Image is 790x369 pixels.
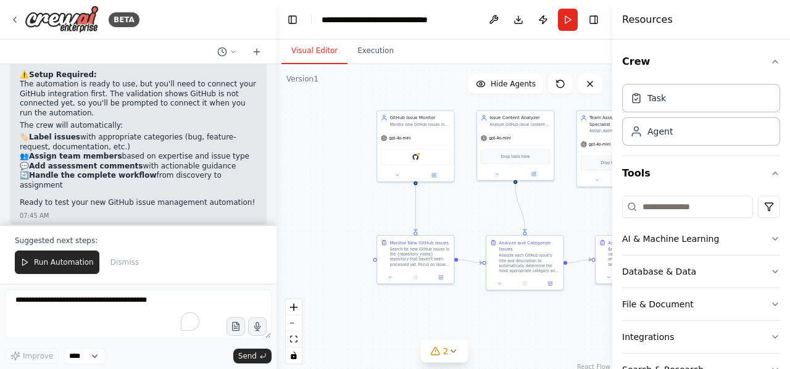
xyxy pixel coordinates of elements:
textarea: To enrich screen reader interactions, please activate Accessibility in Grammarly extension settings [5,289,272,339]
button: Integrations [622,321,780,353]
h2: ⚠️ [20,70,257,80]
div: Analyze and Categorize IssuesAnalyze each GitHub issue's title and description to automatically d... [486,235,563,290]
div: AI & Machine Learning [622,233,719,245]
g: Edge from 71161a6b-8549-4931-87b2-7051be14b0c2 to fb892b29-c57e-4276-94be-07de5216babd [512,184,528,231]
img: GitHub [412,154,419,161]
div: Monitor New GitHub Issues [389,239,449,246]
button: No output available [402,273,429,281]
div: React Flow controls [286,299,302,363]
g: Edge from fb892b29-c57e-4276-94be-07de5216babd to 9af6fb85-2d2c-4488-b3b5-560d0ecf73d1 [567,257,591,266]
li: 👥 based on expertise and issue type [20,152,257,162]
span: gpt-4o-mini [489,136,510,141]
button: Tools [622,156,780,191]
button: File & Document [622,288,780,320]
g: Edge from 4e106196-7446-42bd-8d49-996160c67ea2 to fb892b29-c57e-4276-94be-07de5216babd [458,257,482,266]
div: Team Assignment SpecialistAssign appropriate team members to GitHub issues based on their experti... [576,110,654,187]
div: File & Document [622,298,694,310]
button: Visual Editor [281,38,347,64]
p: The automation is ready to use, but you'll need to connect your GitHub integration first. The val... [20,80,257,118]
button: No output available [512,280,538,287]
button: Open in side panel [516,170,551,178]
span: Run Automation [34,257,94,267]
span: Hide Agents [491,79,536,89]
div: GitHub Issue Monitor [389,115,450,121]
div: Team Assignment Specialist [589,115,650,127]
span: Send [238,351,257,361]
div: Issue Content AnalyzerAnalyze GitHub issue content to automatically categorize and label issues b... [476,110,554,181]
button: Hide right sidebar [585,11,602,28]
span: gpt-4o-mini [589,142,610,147]
span: Improve [23,351,53,361]
button: Switch to previous chat [212,44,242,59]
div: BETA [109,12,139,27]
div: GitHub Issue MonitorMonitor new GitHub issues in the {repository_name} repository and retrieve th... [376,110,454,182]
span: Dismiss [110,257,139,267]
li: 🏷️ with appropriate categories (bug, feature-request, documentation, etc.) [20,133,257,152]
img: Logo [25,6,99,33]
button: AI & Machine Learning [622,223,780,255]
g: Edge from ba9c4fea-b421-41be-94d8-52cb2f023470 to 4e106196-7446-42bd-8d49-996160c67ea2 [412,185,418,231]
strong: Handle the complete workflow [29,171,157,180]
div: Issue Content Analyzer [489,115,550,121]
div: Database & Data [622,265,696,278]
div: Integrations [622,331,674,343]
div: Task [647,92,666,104]
nav: breadcrumb [322,14,460,26]
button: toggle interactivity [286,347,302,363]
button: fit view [286,331,302,347]
div: Search for new GitHub issues in the {repository_name} repository that haven't been processed yet.... [389,247,450,267]
button: Hide Agents [468,74,543,94]
p: The crew will automatically: [20,121,257,131]
div: Monitor new GitHub issues in the {repository_name} repository and retrieve their details for proc... [389,122,450,127]
strong: Assign team members [29,152,122,160]
span: Drop tools here [601,160,630,166]
button: zoom out [286,315,302,331]
li: 🔄 from discovery to assignment [20,171,257,190]
div: 07:45 AM [20,211,49,220]
button: zoom in [286,299,302,315]
span: 2 [443,345,449,357]
button: Run Automation [15,251,99,274]
div: Version 1 [286,74,318,84]
button: 2 [421,340,468,363]
div: Analyze and Categorize Issues [499,239,559,252]
div: Analyze each GitHub issue's title and description to automatically determine the most appropriate... [499,253,559,273]
button: Dismiss [104,251,145,274]
button: Open in side panel [539,280,561,287]
button: Hide left sidebar [284,11,301,28]
h4: Resources [622,12,673,27]
button: Crew [622,44,780,79]
button: Execution [347,38,404,64]
div: Crew [622,79,780,155]
div: Monitor New GitHub IssuesSearch for new GitHub issues in the {repository_name} repository that ha... [376,235,454,284]
button: Open in side panel [416,172,451,179]
button: Click to speak your automation idea [248,317,267,336]
p: Ready to test your new GitHub issue management automation! [20,198,257,208]
span: Drop tools here [501,154,530,160]
div: Analyze GitHub issue content to automatically categorize and label issues based on their content ... [489,122,550,127]
button: Database & Data [622,255,780,288]
button: Improve [5,348,59,364]
button: Open in side panel [430,273,452,281]
li: 💬 with actionable guidance [20,162,257,172]
button: Start a new chat [247,44,267,59]
div: Agent [647,125,673,138]
strong: Add assessment comments [29,162,143,170]
button: Upload files [227,317,245,336]
div: Assign appropriate team members to GitHub issues based on their expertise, issue type, and curren... [589,128,650,133]
div: Assign Team MembersBased on the issue categorization and content analysis, assign appropriate tea... [595,235,673,284]
span: gpt-4o-mini [389,136,410,141]
button: Send [233,349,272,363]
strong: Setup Required: [29,70,97,79]
strong: Label issues [29,133,80,141]
p: Suggested next steps: [15,236,262,246]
